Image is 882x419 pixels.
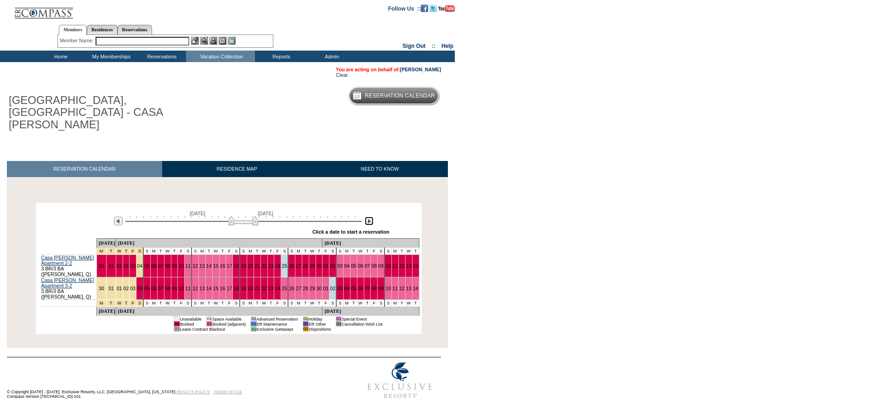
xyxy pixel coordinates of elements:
td: S [336,248,343,255]
a: [PERSON_NAME] [400,67,441,72]
td: S [329,248,336,255]
td: T [302,248,309,255]
a: 09 [378,286,384,291]
td: S [336,300,343,307]
a: 30 [99,286,104,291]
td: Admin [305,51,356,62]
a: 11 [185,286,191,291]
td: [DATE] [322,307,419,316]
td: S [378,300,384,307]
a: 09 [378,263,384,269]
a: Reservations [118,25,152,34]
td: W [405,248,412,255]
td: W [309,300,316,307]
a: 14 [206,263,212,269]
span: You are acting on behalf of: [336,67,441,72]
td: S [233,248,240,255]
td: Vacation Collection [186,51,255,62]
a: 02 [330,263,335,269]
a: 16 [220,286,226,291]
a: 20 [248,286,253,291]
td: F [178,300,185,307]
a: 21 [254,263,260,269]
a: 28 [303,263,308,269]
td: T [398,300,405,307]
a: 19 [241,286,246,291]
img: b_edit.gif [191,37,199,45]
a: 11 [185,263,191,269]
a: 06 [151,263,157,269]
td: 01 [174,327,180,332]
td: T [205,300,212,307]
a: 03 [130,263,136,269]
td: Spring Break Wk 4 2026 [123,248,130,255]
a: 11 [392,286,398,291]
td: F [322,248,329,255]
a: 30 [317,286,322,291]
a: 12 [192,286,198,291]
a: 08 [371,286,377,291]
a: 30 [99,263,104,269]
a: 06 [358,286,363,291]
a: 01 [117,286,122,291]
a: 13 [406,286,412,291]
a: 07 [365,263,370,269]
td: M [247,300,254,307]
td: 01 [303,321,308,327]
a: 21 [254,286,260,291]
td: 01 [174,316,180,321]
a: Casa [PERSON_NAME] Apartment 2-2 [41,255,94,266]
img: Exclusive Resorts [359,357,441,403]
td: 01 [336,321,341,327]
td: Spring Break Wk 4 2026 [96,300,106,307]
td: Booked (adjacent) [212,321,246,327]
a: 13 [406,263,412,269]
a: 10 [385,263,391,269]
a: 11 [392,263,398,269]
td: 01 [206,321,212,327]
td: F [274,300,281,307]
td: W [357,300,364,307]
a: 27 [296,263,301,269]
span: [DATE] [190,211,205,216]
td: T [364,248,371,255]
td: F [371,248,378,255]
td: Lease Contract Blackout [180,327,246,332]
a: Subscribe to our YouTube Channel [438,5,455,11]
td: Spring Break Wk 4 2026 [96,248,106,255]
a: Become our fan on Facebook [421,5,428,11]
td: S [192,300,198,307]
a: 30 [317,263,322,269]
td: T [157,300,164,307]
td: S [378,248,384,255]
img: Impersonate [209,37,217,45]
td: Spring Break Wk 4 2026 [116,248,123,255]
td: T [267,300,274,307]
a: 24 [275,263,280,269]
td: T [350,300,357,307]
td: S [281,248,288,255]
a: 08 [165,263,170,269]
a: 05 [144,263,150,269]
a: 10 [385,286,391,291]
img: b_calculator.gif [228,37,236,45]
span: [DATE] [258,211,273,216]
td: 3 BR/3 BA ([PERSON_NAME], Q) [40,277,97,300]
a: 13 [199,263,205,269]
td: T [219,248,226,255]
td: T [171,300,178,307]
td: Booked [180,321,202,327]
td: F [371,300,378,307]
a: NEED TO KNOW [311,161,448,177]
div: Click a date to start a reservation [312,229,390,235]
td: [DATE] [96,307,116,316]
a: 17 [226,286,232,291]
a: 03 [337,263,343,269]
a: 04 [344,263,350,269]
td: ER Other [309,321,331,327]
a: 06 [358,263,363,269]
td: 01 [336,316,341,321]
td: S [384,300,391,307]
td: T [412,300,419,307]
a: 25 [282,263,287,269]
